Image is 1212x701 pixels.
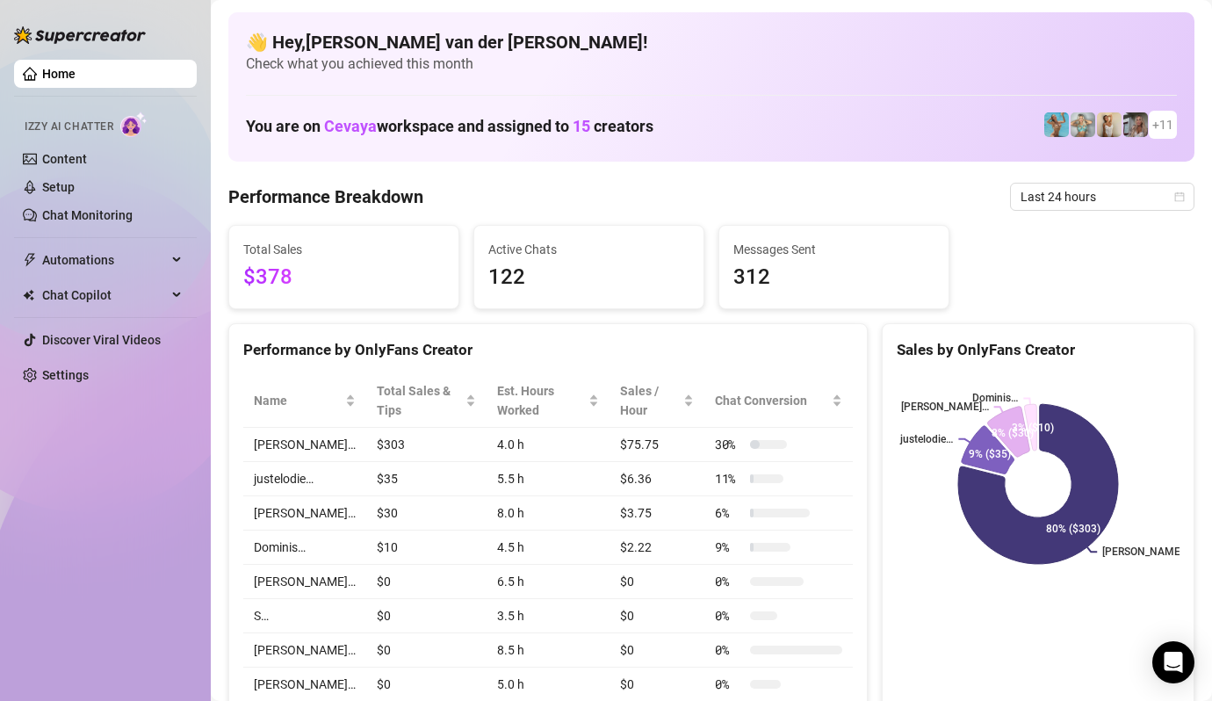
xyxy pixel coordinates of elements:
[610,565,704,599] td: $0
[243,261,444,294] span: $378
[715,503,743,523] span: 6 %
[243,565,366,599] td: [PERSON_NAME]…
[1174,192,1185,202] span: calendar
[901,401,989,413] text: [PERSON_NAME]…
[715,469,743,488] span: 11 %
[42,333,161,347] a: Discover Viral Videos
[610,496,704,531] td: $3.75
[1071,112,1095,137] img: Olivia
[610,462,704,496] td: $6.36
[366,599,487,633] td: $0
[246,54,1177,74] span: Check what you achieved this month
[42,208,133,222] a: Chat Monitoring
[704,374,853,428] th: Chat Conversion
[487,428,610,462] td: 4.0 h
[243,633,366,668] td: [PERSON_NAME]…
[487,496,610,531] td: 8.0 h
[487,599,610,633] td: 3.5 h
[497,381,585,420] div: Est. Hours Worked
[715,391,828,410] span: Chat Conversion
[1021,184,1184,210] span: Last 24 hours
[897,338,1180,362] div: Sales by OnlyFans Creator
[243,240,444,259] span: Total Sales
[42,152,87,166] a: Content
[972,393,1018,405] text: Dominis…
[733,261,934,294] span: 312
[366,374,487,428] th: Total Sales & Tips
[487,565,610,599] td: 6.5 h
[243,462,366,496] td: justelodie…
[243,599,366,633] td: S…
[25,119,113,135] span: Izzy AI Chatter
[715,538,743,557] span: 9 %
[23,253,37,267] span: thunderbolt
[487,531,610,565] td: 4.5 h
[42,368,89,382] a: Settings
[610,428,704,462] td: $75.75
[899,433,953,445] text: justelodie…
[366,428,487,462] td: $303
[715,572,743,591] span: 0 %
[487,633,610,668] td: 8.5 h
[243,374,366,428] th: Name
[488,261,689,294] span: 122
[610,633,704,668] td: $0
[366,633,487,668] td: $0
[14,26,146,44] img: logo-BBDzfeDw.svg
[488,240,689,259] span: Active Chats
[254,391,342,410] span: Name
[23,289,34,301] img: Chat Copilot
[324,117,377,135] span: Cevaya
[1152,115,1173,134] span: + 11
[573,117,590,135] span: 15
[1097,112,1122,137] img: Megan
[610,374,704,428] th: Sales / Hour
[243,496,366,531] td: [PERSON_NAME]…
[1044,112,1069,137] img: Dominis
[243,428,366,462] td: [PERSON_NAME]…
[366,531,487,565] td: $10
[246,30,1177,54] h4: 👋 Hey, [PERSON_NAME] van der [PERSON_NAME] !
[377,381,462,420] span: Total Sales & Tips
[42,246,167,274] span: Automations
[243,338,853,362] div: Performance by OnlyFans Creator
[715,435,743,454] span: 30 %
[366,462,487,496] td: $35
[610,531,704,565] td: $2.22
[1152,641,1194,683] div: Open Intercom Messenger
[366,496,487,531] td: $30
[610,599,704,633] td: $0
[246,117,653,136] h1: You are on workspace and assigned to creators
[228,184,423,209] h4: Performance Breakdown
[42,281,167,309] span: Chat Copilot
[42,67,76,81] a: Home
[715,640,743,660] span: 0 %
[715,675,743,694] span: 0 %
[1102,546,1190,559] text: [PERSON_NAME]…
[715,606,743,625] span: 0 %
[620,381,680,420] span: Sales / Hour
[243,531,366,565] td: Dominis…
[42,180,75,194] a: Setup
[120,112,148,137] img: AI Chatter
[366,565,487,599] td: $0
[733,240,934,259] span: Messages Sent
[1123,112,1148,137] img: Natalia
[487,462,610,496] td: 5.5 h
